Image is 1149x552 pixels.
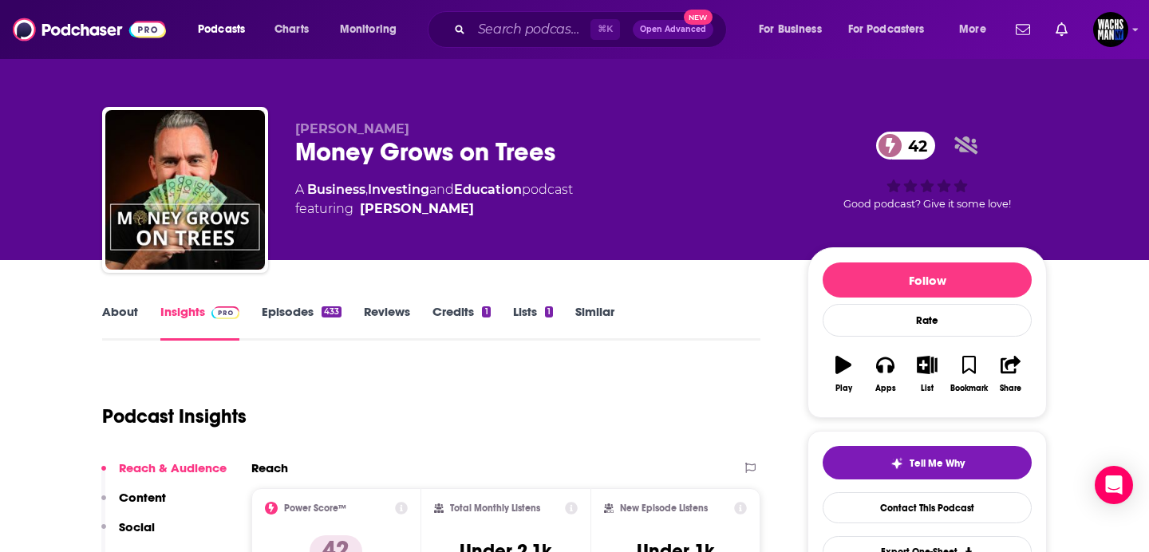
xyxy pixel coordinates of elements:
input: Search podcasts, credits, & more... [472,17,590,42]
button: Share [990,345,1032,403]
button: Show profile menu [1093,12,1128,47]
span: Podcasts [198,18,245,41]
p: Reach & Audience [119,460,227,475]
h2: New Episode Listens [620,503,708,514]
button: open menu [948,17,1006,42]
span: Tell Me Why [910,457,965,470]
a: Education [454,182,522,197]
span: and [429,182,454,197]
a: Charts [264,17,318,42]
a: Business [307,182,365,197]
a: Lists1 [513,304,553,341]
a: Credits1 [432,304,490,341]
span: For Business [759,18,822,41]
span: New [684,10,713,25]
button: tell me why sparkleTell Me Why [823,446,1032,479]
span: For Podcasters [848,18,925,41]
button: Apps [864,345,906,403]
img: Podchaser Pro [211,306,239,319]
button: Social [101,519,155,549]
div: Bookmark [950,384,988,393]
button: Play [823,345,864,403]
button: Follow [823,262,1032,298]
span: More [959,18,986,41]
p: Content [119,490,166,505]
span: Monitoring [340,18,397,41]
div: List [921,384,934,393]
img: User Profile [1093,12,1128,47]
button: open menu [838,17,948,42]
div: Search podcasts, credits, & more... [443,11,742,48]
div: A podcast [295,180,573,219]
h2: Power Score™ [284,503,346,514]
div: 42Good podcast? Give it some love! [807,121,1047,220]
a: Show notifications dropdown [1049,16,1074,43]
button: open menu [329,17,417,42]
button: Content [101,490,166,519]
span: , [365,182,368,197]
a: Similar [575,304,614,341]
div: 1 [545,306,553,317]
img: Podchaser - Follow, Share and Rate Podcasts [13,14,166,45]
p: Social [119,519,155,534]
div: 433 [322,306,342,317]
div: 1 [482,306,490,317]
a: Contact This Podcast [823,492,1032,523]
div: Share [1000,384,1021,393]
button: Reach & Audience [101,460,227,490]
h1: Podcast Insights [102,404,247,428]
a: Reviews [364,304,410,341]
button: List [906,345,948,403]
div: [PERSON_NAME] [360,199,474,219]
a: 42 [876,132,935,160]
a: About [102,304,138,341]
span: Charts [274,18,309,41]
img: tell me why sparkle [890,457,903,470]
a: InsightsPodchaser Pro [160,304,239,341]
button: open menu [748,17,842,42]
span: [PERSON_NAME] [295,121,409,136]
div: Rate [823,304,1032,337]
span: ⌘ K [590,19,620,40]
div: Open Intercom Messenger [1095,466,1133,504]
span: Good podcast? Give it some love! [843,198,1011,210]
button: Bookmark [948,345,989,403]
img: Money Grows on Trees [105,110,265,270]
div: Apps [875,384,896,393]
button: open menu [187,17,266,42]
span: Open Advanced [640,26,706,34]
button: Open AdvancedNew [633,20,713,39]
a: Episodes433 [262,304,342,341]
h2: Total Monthly Listens [450,503,540,514]
a: Investing [368,182,429,197]
span: featuring [295,199,573,219]
span: 42 [892,132,935,160]
a: Show notifications dropdown [1009,16,1036,43]
div: Play [835,384,852,393]
span: Logged in as WachsmanNY [1093,12,1128,47]
h2: Reach [251,460,288,475]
